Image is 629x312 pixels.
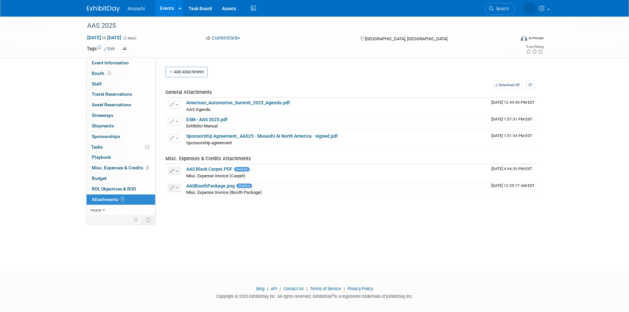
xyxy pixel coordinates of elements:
[90,207,101,213] span: more
[489,164,538,181] td: Upload Timestamp
[142,215,155,224] td: Toggle Event Tabs
[87,131,155,142] a: Sponsorships
[283,286,304,291] a: Contact Us
[332,294,334,297] sup: ®
[165,156,251,161] span: Misc. Expenses & Credits Attachments
[92,102,131,107] span: Asset Reservations
[121,46,128,52] div: AI
[494,6,509,11] span: Search
[106,71,112,76] span: Booth not reserved yet
[85,20,505,32] div: AAS 2025
[310,286,341,291] a: Terms of Service
[256,286,264,291] a: Blog
[104,47,115,51] a: Edit
[165,67,208,77] button: Add Attachment
[305,286,309,291] span: |
[234,167,250,171] span: Invoice
[489,115,538,131] td: Upload Timestamp
[87,89,155,99] a: Travel Reservations
[92,197,125,202] span: Attachments
[271,286,277,291] a: API
[485,3,515,15] a: Search
[87,142,155,152] a: Tasks
[87,173,155,184] a: Budget
[186,123,218,128] span: Exhibitor Manual
[92,176,107,181] span: Budget
[236,184,252,188] span: Invoice
[521,35,527,41] img: Format-Inperson.png
[186,183,235,189] a: AASBoothPackage.png
[92,91,132,97] span: Travel Reservations
[92,113,113,118] span: Giveaways
[101,35,107,40] span: to
[186,133,338,139] a: Sponsorship Agreement_ AAS25 - Musashi AI North America - signed.pdf
[476,34,544,44] div: Event Format
[278,286,282,291] span: |
[186,117,227,122] a: ESM - AAS 2025.pdf
[186,100,290,105] a: American_Automotive_Summit_2025_Agenda.pdf
[524,2,536,15] img: Chris Morley
[203,35,243,42] button: Committed
[92,165,150,170] span: Misc. Expenses & Credits
[165,89,212,95] span: General Attachments
[120,197,125,202] span: 5
[186,173,245,178] span: Misc. Expense Invoice (Carpet)
[92,71,112,76] span: Booth
[87,68,155,79] a: Booth
[491,133,532,138] span: Upload Timestamp
[130,215,142,224] td: Personalize Event Tab Strip
[265,286,270,291] span: |
[92,186,136,191] span: ROI, Objectives & ROO
[122,36,136,40] span: (2 days)
[186,190,262,195] span: Misc. Expense Invoice (Booth Package)
[489,131,538,148] td: Upload Timestamp
[92,155,111,160] span: Playbook
[186,107,210,112] span: AAS Agenda
[87,194,155,205] a: Attachments5
[92,60,129,65] span: Event Information
[128,6,145,11] span: Musashi
[145,165,150,170] span: 2
[92,81,102,87] span: Staff
[342,286,346,291] span: |
[92,123,114,128] span: Shipments
[493,81,522,89] a: Download All
[92,134,120,139] span: Sponsorships
[87,79,155,89] a: Staff
[87,35,122,41] span: [DATE] [DATE]
[87,100,155,110] a: Asset Reservations
[87,184,155,194] a: ROI, Objectives & ROO
[87,205,155,215] a: more
[489,98,538,114] td: Upload Timestamp
[87,152,155,162] a: Playbook
[491,117,532,121] span: Upload Timestamp
[186,140,232,145] span: Sponsorship agreement
[347,286,373,291] a: Privacy Policy
[87,110,155,121] a: Giveaways
[526,45,543,49] div: Event Rating
[87,163,155,173] a: Misc. Expenses & Credits2
[87,45,115,53] td: Tags
[491,166,532,171] span: Upload Timestamp
[186,166,232,172] a: AAS Black Carpet.PDF
[365,36,447,41] span: [GEOGRAPHIC_DATA], [GEOGRAPHIC_DATA]
[87,121,155,131] a: Shipments
[87,58,155,68] a: Event Information
[91,144,103,150] span: Tasks
[491,183,535,188] span: Upload Timestamp
[87,6,120,12] img: ExhibitDay
[489,181,538,197] td: Upload Timestamp
[491,100,535,105] span: Upload Timestamp
[528,36,544,41] div: In-Person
